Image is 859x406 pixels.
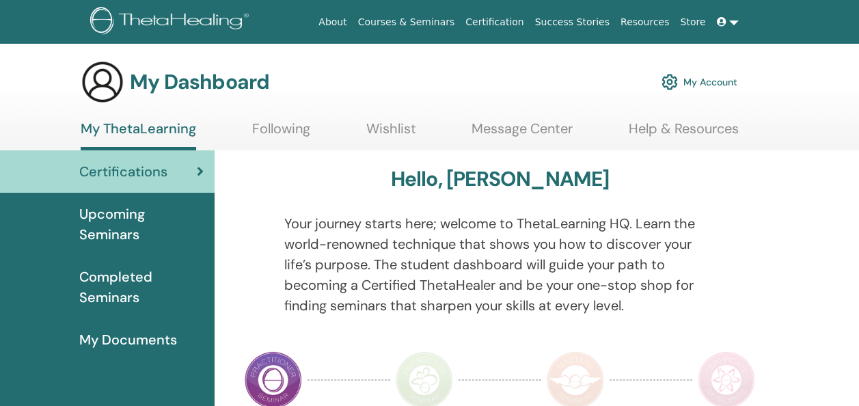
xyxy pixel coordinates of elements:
a: About [313,10,352,35]
a: Certification [460,10,529,35]
img: logo.png [90,7,254,38]
a: Message Center [472,120,573,147]
a: My Account [662,67,737,97]
span: My Documents [79,329,177,350]
a: Wishlist [366,120,416,147]
a: Following [252,120,310,147]
a: Store [675,10,711,35]
a: Success Stories [530,10,615,35]
p: Your journey starts here; welcome to ThetaLearning HQ. Learn the world-renowned technique that sh... [284,213,715,316]
a: Help & Resources [629,120,739,147]
h3: Hello, [PERSON_NAME] [391,167,610,191]
img: cog.svg [662,70,678,94]
img: generic-user-icon.jpg [81,60,124,104]
a: Courses & Seminars [353,10,461,35]
a: Resources [615,10,675,35]
h3: My Dashboard [130,70,269,94]
a: My ThetaLearning [81,120,196,150]
span: Completed Seminars [79,267,204,308]
span: Upcoming Seminars [79,204,204,245]
span: Certifications [79,161,167,182]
